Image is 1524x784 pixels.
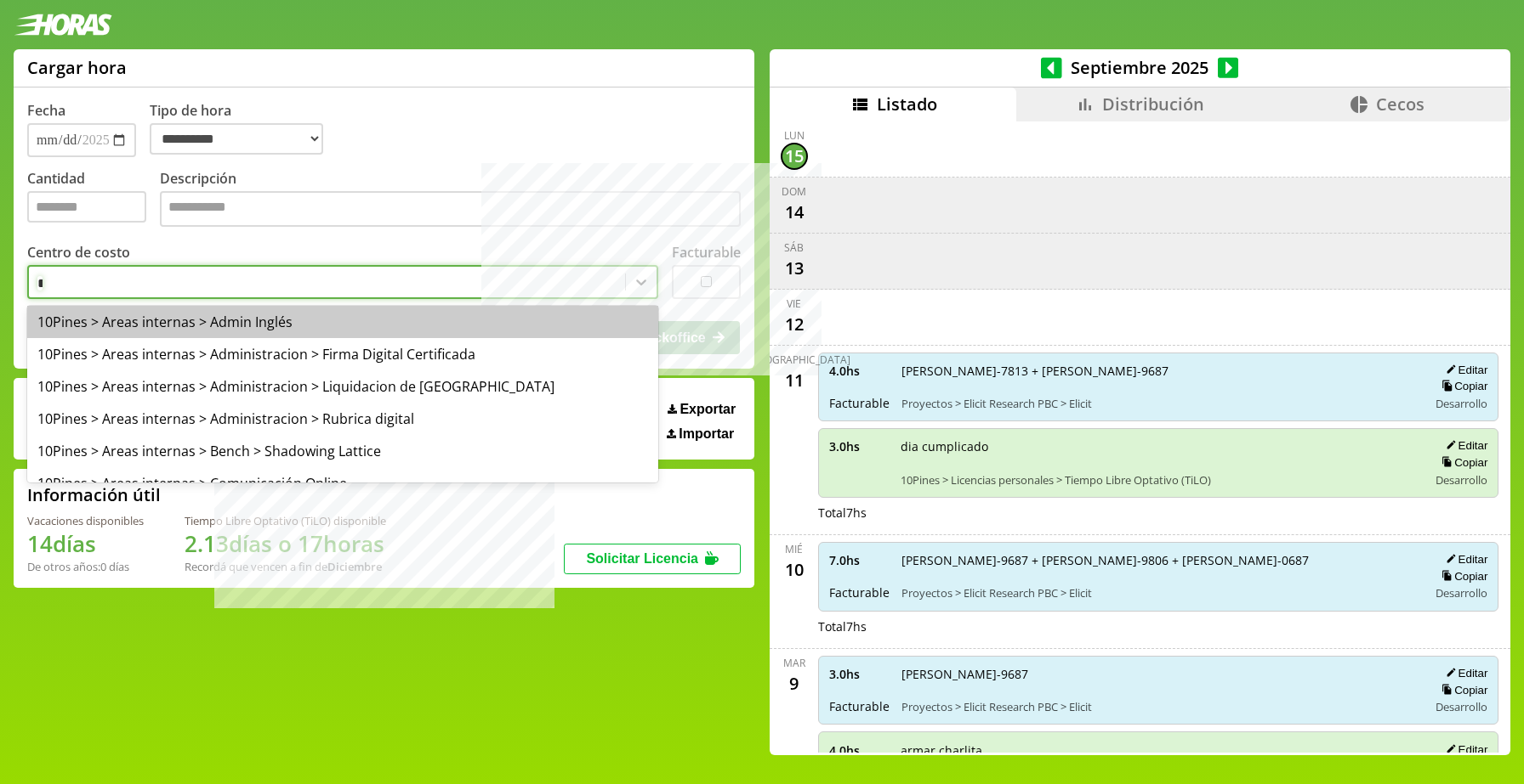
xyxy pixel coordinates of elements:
span: Proyectos > Elicit Research PBC > Elicit [901,699,1417,714]
span: Facturable [829,698,890,714]
div: 15 [781,143,808,170]
div: 14 [781,199,808,226]
button: Copiar [1436,379,1487,393]
span: Proyectos > Elicit Research PBC > Elicit [901,396,1417,411]
span: Importar [679,426,734,442]
div: mar [783,656,805,670]
div: 10Pines > Areas internas > Comunicación Online [27,467,658,499]
span: Desarrollo [1436,396,1487,411]
span: Solicitar Licencia [586,551,698,566]
div: 10Pines > Areas internas > Admin Inglés [27,306,658,338]
h2: Información útil [27,483,161,506]
div: Recordá que vencen a fin de [185,559,386,574]
span: [PERSON_NAME]-7813 + [PERSON_NAME]-9687 [901,363,1417,379]
span: Desarrollo [1436,472,1487,488]
div: scrollable content [770,121,1510,753]
span: 4.0 hs [829,363,890,379]
div: sáb [784,240,804,255]
span: Exportar [680,402,736,417]
div: vie [787,296,801,311]
label: Descripción [160,169,741,231]
button: Editar [1441,363,1487,377]
img: logotipo [14,14,112,36]
span: 4.0 hs [829,742,889,759]
h1: 14 días [27,528,144,559]
div: 13 [781,255,808,282]
span: 7.0 hs [829,552,890,568]
span: Cecos [1376,93,1424,116]
label: Centro de costo [27,243,130,262]
div: Vacaciones disponibles [27,513,144,528]
button: Copiar [1436,683,1487,697]
span: [PERSON_NAME]-9687 [901,666,1417,682]
label: Facturable [672,243,741,262]
div: 10 [781,556,808,584]
span: Desarrollo [1436,585,1487,601]
button: Solicitar Licencia [564,544,741,574]
div: 10Pines > Areas internas > Administracion > Firma Digital Certificada [27,338,658,370]
span: armar charlita [901,742,1417,759]
button: Editar [1441,666,1487,680]
div: 9 [781,670,808,697]
input: Cantidad [27,191,146,223]
span: 3.0 hs [829,438,889,454]
label: Fecha [27,101,65,120]
span: Listado [877,93,937,116]
span: Desarrollo [1436,699,1487,714]
span: Septiembre 2025 [1062,56,1218,79]
span: Proyectos > Elicit Research PBC > Elicit [901,585,1417,601]
button: Copiar [1436,455,1487,470]
span: Distribución [1102,93,1204,116]
button: Editar [1441,552,1487,567]
span: Facturable [829,395,890,411]
button: Editar [1441,742,1487,757]
span: [PERSON_NAME]-9687 + [PERSON_NAME]-9806 + [PERSON_NAME]-0687 [901,552,1417,568]
span: dia cumplicado [901,438,1417,454]
div: Total 7 hs [818,618,1499,635]
div: mié [785,542,803,556]
span: 3.0 hs [829,666,890,682]
div: 10Pines > Areas internas > Bench > Shadowing Lattice [27,435,658,467]
div: Tiempo Libre Optativo (TiLO) disponible [185,513,386,528]
label: Cantidad [27,169,160,231]
textarea: Descripción [160,191,741,227]
div: [DEMOGRAPHIC_DATA] [738,353,850,367]
div: 10Pines > Areas internas > Administracion > Rubrica digital [27,403,658,435]
select: Tipo de hora [150,123,323,155]
div: De otros años: 0 días [27,559,144,574]
h1: Cargar hora [27,56,127,79]
div: lun [784,128,805,143]
div: Total 7 hs [818,505,1499,521]
div: 12 [781,311,808,338]
button: Copiar [1436,569,1487,584]
span: 10Pines > Licencias personales > Tiempo Libre Optativo (TiLO) [901,472,1417,488]
div: 11 [781,367,808,394]
b: Diciembre [327,559,382,574]
button: Editar [1441,438,1487,453]
div: 10Pines > Areas internas > Administracion > Liquidacion de [GEOGRAPHIC_DATA] [27,370,658,403]
button: Exportar [662,401,741,418]
h1: 2.13 días o 17 horas [185,528,386,559]
label: Tipo de hora [150,101,337,157]
span: Facturable [829,584,890,601]
div: dom [782,184,806,199]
